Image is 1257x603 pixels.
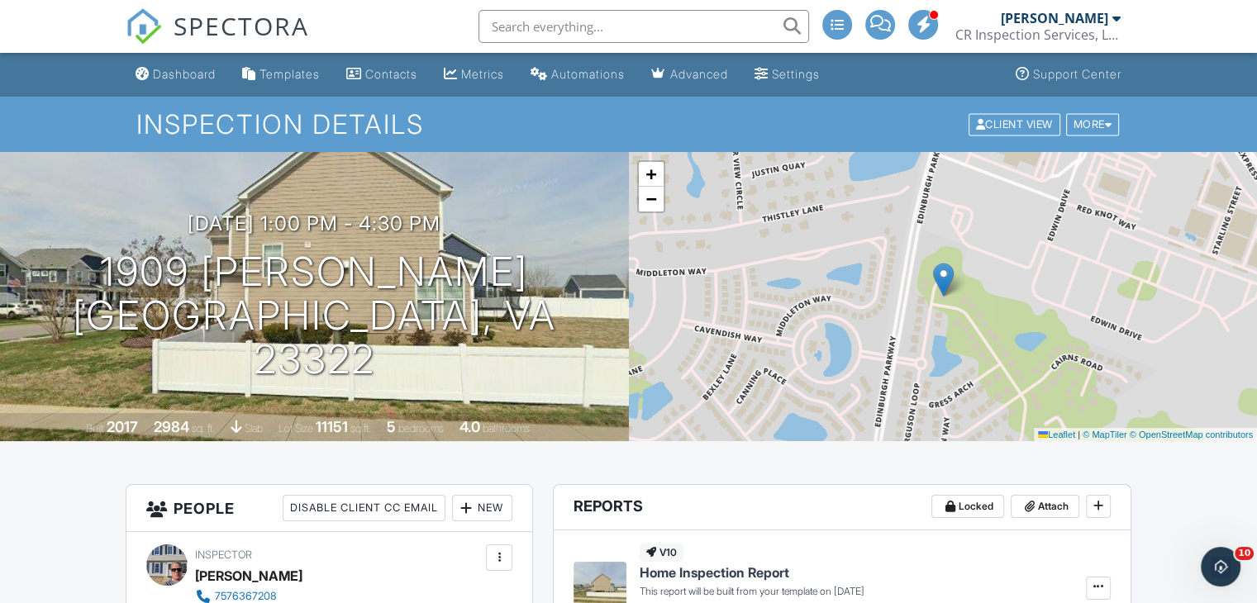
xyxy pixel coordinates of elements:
[645,164,656,184] span: +
[126,8,162,45] img: The Best Home Inspection Software - Spectora
[772,67,820,81] div: Settings
[279,422,313,434] span: Lot Size
[645,188,656,209] span: −
[86,422,104,434] span: Built
[283,495,445,521] div: Disable Client CC Email
[188,212,440,235] h3: [DATE] 1:00 pm - 4:30 pm
[639,162,664,187] a: Zoom in
[551,67,625,81] div: Automations
[459,418,480,435] div: 4.0
[26,250,602,381] h1: 1909 [PERSON_NAME] [GEOGRAPHIC_DATA], VA 23322
[215,590,277,603] div: 7576367208
[461,67,504,81] div: Metrics
[316,418,348,435] div: 11151
[645,59,735,90] a: Advanced
[524,59,631,90] a: Automations (Basic)
[437,59,511,90] a: Metrics
[398,422,444,434] span: bedrooms
[639,187,664,211] a: Zoom out
[1235,547,1254,560] span: 10
[126,22,309,57] a: SPECTORA
[969,113,1060,135] div: Client View
[192,422,215,434] span: sq. ft.
[670,67,728,81] div: Advanced
[933,263,954,297] img: Marker
[955,26,1121,43] div: CR Inspection Services, LLC
[1038,430,1075,439] a: Leaflet
[1009,59,1128,90] a: Support Center
[483,422,530,434] span: bathrooms
[1033,67,1121,81] div: Support Center
[126,485,532,532] h3: People
[967,117,1064,130] a: Client View
[1201,547,1240,586] iframe: Intercom live chat
[154,418,189,435] div: 2984
[236,59,326,90] a: Templates
[136,110,1121,139] h1: Inspection Details
[195,548,252,561] span: Inspector
[1130,430,1253,439] a: © OpenStreetMap contributors
[748,59,826,90] a: Settings
[1083,430,1127,439] a: © MapTiler
[245,422,263,434] span: slab
[1066,113,1120,135] div: More
[1001,10,1108,26] div: [PERSON_NAME]
[129,59,222,90] a: Dashboard
[350,422,371,434] span: sq.ft.
[153,67,216,81] div: Dashboard
[340,59,424,90] a: Contacts
[1078,430,1080,439] span: |
[452,495,512,521] div: New
[107,418,138,435] div: 2017
[479,10,809,43] input: Search everything...
[387,418,396,435] div: 5
[259,67,320,81] div: Templates
[174,8,309,43] span: SPECTORA
[195,563,302,588] div: [PERSON_NAME]
[365,67,417,81] div: Contacts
